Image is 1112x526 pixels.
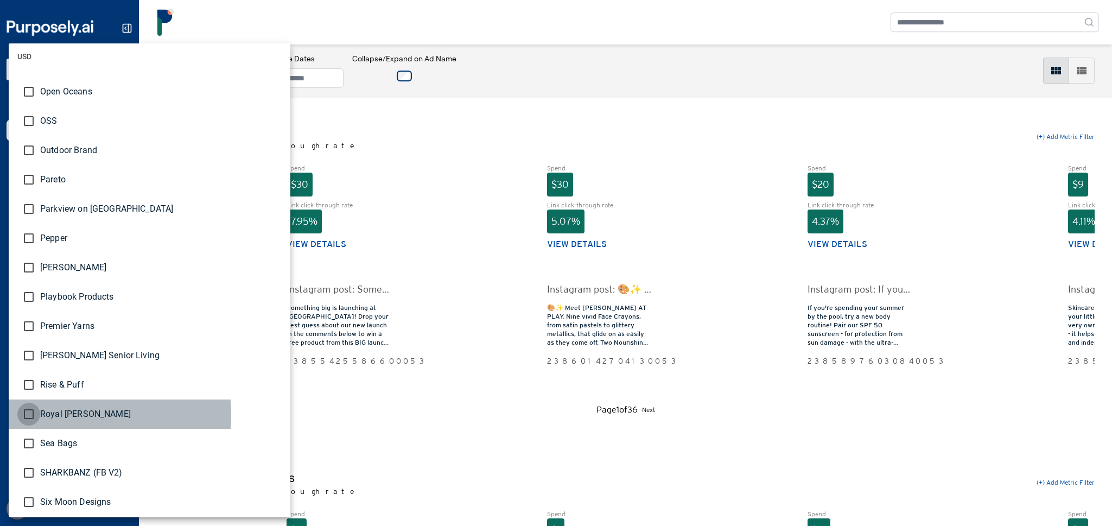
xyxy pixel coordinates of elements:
[40,437,282,450] span: Sea Bags
[9,43,290,69] li: USD
[40,202,282,216] span: Parkview on [GEOGRAPHIC_DATA]
[40,408,282,421] span: Royal [PERSON_NAME]
[40,320,282,333] span: Premier Yarns
[40,349,282,362] span: [PERSON_NAME] Senior Living
[40,115,282,128] span: OSS
[40,378,282,391] span: Rise & Puff
[40,85,282,98] span: Open Oceans
[40,290,282,303] span: Playbook Products
[40,173,282,186] span: Pareto
[40,144,282,157] span: Outdoor Brand
[40,496,282,509] span: Six Moon Designs
[40,466,282,479] span: SHARKBANZ (FB V2)
[40,232,282,245] span: Pepper
[40,261,282,274] span: [PERSON_NAME]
